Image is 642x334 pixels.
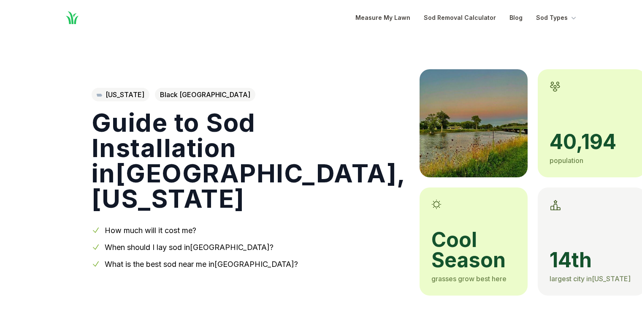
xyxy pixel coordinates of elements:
button: Sod Types [536,13,578,23]
a: Measure My Lawn [355,13,410,23]
span: population [550,156,583,165]
h1: Guide to Sod Installation in [GEOGRAPHIC_DATA] , [US_STATE] [92,110,406,211]
span: 40,194 [550,132,634,152]
span: Black [GEOGRAPHIC_DATA] [155,88,255,101]
img: A picture of Cedar Falls [420,69,528,177]
img: Iowa state outline [97,93,102,96]
span: largest city in [US_STATE] [550,274,631,283]
a: What is the best sod near me in[GEOGRAPHIC_DATA]? [105,260,298,269]
span: 14th [550,250,634,270]
a: Sod Removal Calculator [424,13,496,23]
a: [US_STATE] [92,88,149,101]
a: When should I lay sod in[GEOGRAPHIC_DATA]? [105,243,274,252]
span: cool season [431,230,516,270]
a: How much will it cost me? [105,226,196,235]
span: grasses grow best here [431,274,507,283]
a: Blog [509,13,523,23]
